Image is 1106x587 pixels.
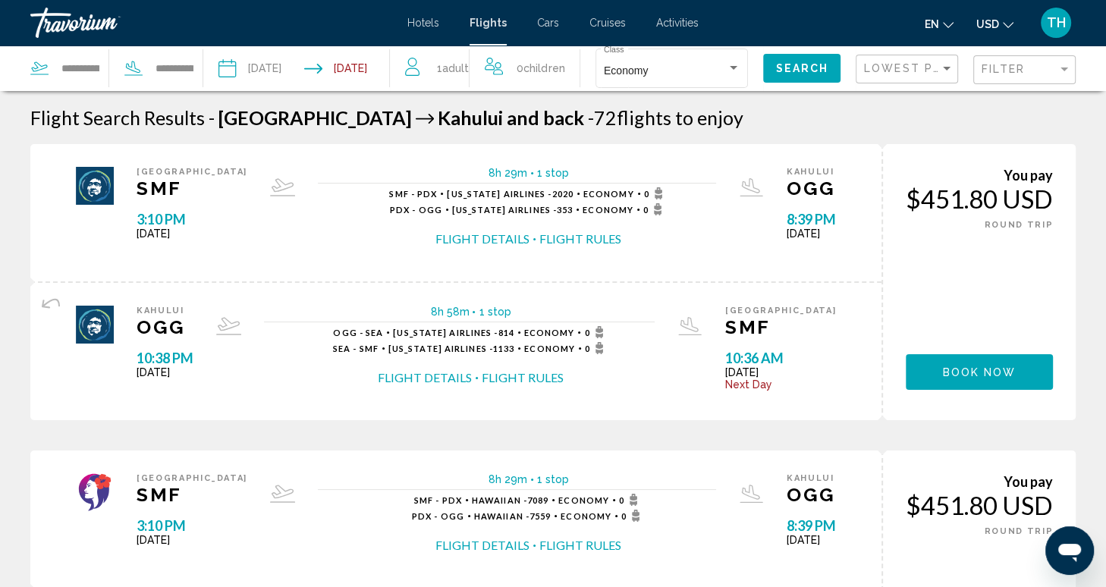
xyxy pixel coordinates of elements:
span: 814 [393,328,514,337]
span: 8h 29m [489,167,527,179]
span: [DATE] [787,228,836,240]
h1: Flight Search Results [30,106,205,129]
span: Economy [561,511,611,521]
span: USD [976,18,999,30]
a: Travorium [30,8,392,38]
span: 1 stop [537,167,569,179]
span: [DATE] [137,366,193,378]
span: OGG - SEA [333,328,383,337]
span: Kahului [787,167,836,177]
span: SMF - PDX [389,189,437,199]
div: $451.80 USD [906,184,1053,214]
button: Flight Details [435,537,529,554]
span: 0 [644,187,668,199]
span: OGG [137,315,193,338]
button: Flight Rules [539,537,621,554]
span: 10:38 PM [137,350,193,366]
span: 10:36 AM [725,350,836,366]
span: 0 [517,58,564,79]
span: 353 [452,205,573,215]
span: 0 [643,203,667,215]
span: 0 [584,326,608,338]
span: Adult [442,62,469,74]
span: 7089 [472,495,548,505]
span: [DATE] [787,534,836,546]
span: Kahului [787,473,836,483]
span: Economy [524,344,575,353]
span: Economy [583,189,634,199]
span: Kahului [137,306,193,315]
span: [US_STATE] Airlines - [452,205,557,215]
span: [US_STATE] Airlines - [388,344,493,353]
span: ROUND TRIP [985,526,1054,536]
span: 3:10 PM [137,211,247,228]
span: 0 [585,342,608,354]
span: 1 stop [479,306,511,318]
a: Activities [656,17,699,29]
span: 0 [621,510,645,522]
span: OGG [787,483,836,506]
span: Cars [537,17,559,29]
span: [US_STATE] Airlines - [393,328,498,337]
button: Return date: Sep 21, 2025 [304,46,367,91]
span: 8h 29m [489,473,527,485]
span: [US_STATE] Airlines - [447,189,551,199]
span: Economy [604,64,648,77]
span: and back [507,106,584,129]
div: $451.80 USD [906,490,1053,520]
button: User Menu [1036,7,1076,39]
button: Travelers: 1 adult, 0 children [390,46,580,91]
span: SMF [137,177,247,199]
a: Flights [470,17,507,29]
span: 0 [619,494,643,506]
span: Hawaiian - [474,511,529,521]
button: Filter [973,55,1076,86]
a: Hotels [407,17,439,29]
span: Kahului [438,106,503,129]
button: Search [763,54,840,82]
iframe: Button to launch messaging window [1045,526,1094,575]
span: Lowest Price [864,62,962,74]
span: Economy [558,495,609,505]
span: 1 stop [537,473,569,485]
mat-select: Sort by [864,63,954,76]
span: Economy [524,328,575,337]
span: Next Day [725,378,836,391]
a: Book now [906,362,1053,378]
span: PDX - OGG [390,205,442,215]
span: SMF [725,315,836,338]
button: Change language [925,13,954,35]
span: 1 [437,58,469,79]
button: Book now [906,354,1053,390]
span: 7559 [474,511,551,521]
span: 8h 58m [430,306,469,318]
button: Change currency [976,13,1013,35]
span: - [209,106,215,129]
span: ROUND TRIP [985,220,1054,230]
div: You pay [906,473,1053,490]
span: en [925,18,939,30]
a: Cruises [589,17,626,29]
span: Children [523,62,564,74]
button: Depart date: Sep 17, 2025 [218,46,281,91]
button: Flight Rules [539,231,621,247]
button: Flight Details [378,369,472,386]
span: PDX - OGG [412,511,464,521]
span: [GEOGRAPHIC_DATA] [218,106,412,129]
span: [GEOGRAPHIC_DATA] [137,473,247,483]
span: SEA - SMF [333,344,379,353]
button: Flight Rules [482,369,564,386]
span: [GEOGRAPHIC_DATA] [137,167,247,177]
button: Flight Details [435,231,529,247]
span: flights to enjoy [617,106,743,129]
span: Filter [982,63,1025,75]
span: 3:10 PM [137,517,247,534]
span: TH [1047,15,1066,30]
span: - [588,106,594,129]
span: SMF - PDX [414,495,462,505]
span: 1133 [388,344,515,353]
span: 8:39 PM [787,517,836,534]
